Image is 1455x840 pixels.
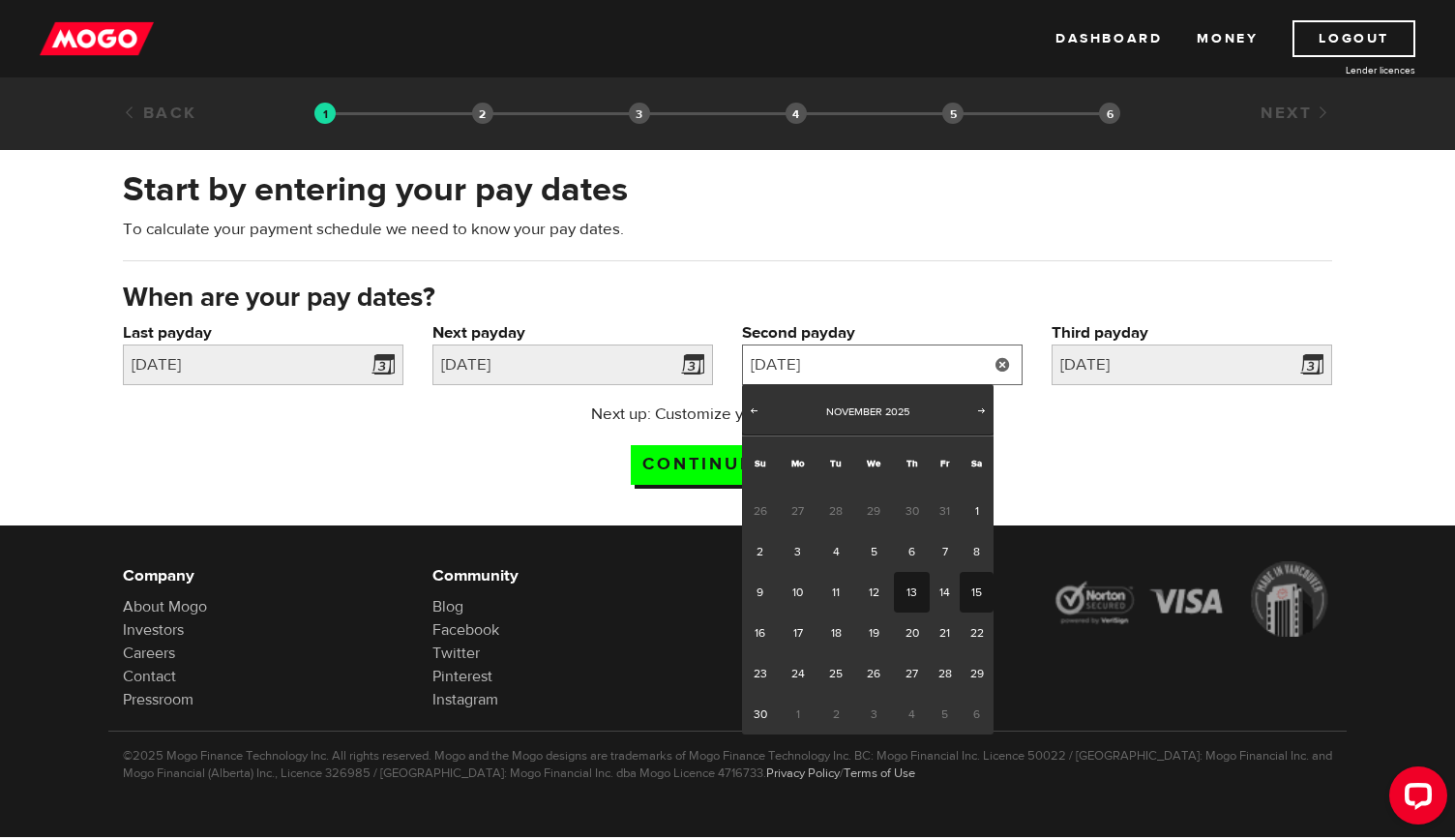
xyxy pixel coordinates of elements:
span: Friday [940,457,949,469]
a: 6 [894,531,930,572]
a: 8 [960,531,994,572]
span: 4 [894,694,930,735]
h2: Start by entering your pay dates [123,169,1332,210]
a: Terms of Use [844,765,915,781]
a: 21 [930,613,960,653]
a: 23 [742,653,778,694]
a: 30 [742,694,778,735]
span: Monday [791,457,805,469]
img: legal-icons-92a2ffecb4d32d839781d1b4e4802d7b.png [1052,561,1332,637]
a: 24 [778,653,817,694]
img: mogo_logo-11ee424be714fa7cbb0f0f49df9e16ec.png [40,20,154,57]
a: Next [972,403,992,422]
a: 26 [854,653,894,694]
a: Instagram [432,690,498,709]
span: 3 [854,694,894,735]
a: 13 [894,572,930,613]
a: 10 [778,572,817,613]
a: Dashboard [1055,20,1162,57]
h3: When are your pay dates? [123,283,1332,314]
a: Twitter [432,644,480,663]
label: Second payday [742,321,1023,345]
a: Facebook [432,620,499,640]
a: 22 [960,613,994,653]
a: Privacy Policy [766,765,840,781]
span: Thursday [906,457,918,469]
a: 5 [854,531,894,572]
span: 27 [778,491,817,531]
iframe: LiveChat chat widget [1374,759,1455,840]
input: Continue now [631,445,824,485]
img: transparent-188c492fd9eaac0f573672f40bb141c2.gif [314,103,336,124]
a: Pressroom [123,690,193,709]
span: November [826,405,882,419]
span: 1 [778,694,817,735]
span: 30 [894,491,930,531]
span: 29 [854,491,894,531]
a: 16 [742,613,778,653]
a: Contact [123,667,176,686]
a: 17 [778,613,817,653]
a: 2 [742,531,778,572]
a: Blog [432,597,463,616]
a: 12 [854,572,894,613]
a: Investors [123,620,184,640]
a: About Mogo [123,597,207,616]
p: Next up: Customize your loan options. [536,403,920,426]
a: Money [1197,20,1258,57]
span: 28 [817,491,853,531]
a: 25 [817,653,853,694]
span: Saturday [971,457,982,469]
h6: Community [432,564,713,587]
a: 29 [960,653,994,694]
span: Prev [746,403,761,418]
a: Careers [123,644,175,663]
a: 27 [894,653,930,694]
a: 14 [930,572,960,613]
a: 15 [960,572,994,613]
span: 2025 [885,405,909,419]
a: 11 [817,572,853,613]
a: 7 [930,531,960,572]
a: 1 [960,491,994,531]
span: 6 [960,694,994,735]
span: 26 [742,491,778,531]
a: 9 [742,572,778,613]
label: Third payday [1052,321,1332,345]
span: Sunday [755,457,766,469]
a: Lender licences [1270,63,1415,77]
a: 28 [930,653,960,694]
a: 3 [778,531,817,572]
span: Wednesday [867,457,880,469]
span: 31 [930,491,960,531]
a: 18 [817,613,853,653]
label: Last payday [123,321,403,345]
span: 2 [817,694,853,735]
p: ©2025 Mogo Finance Technology Inc. All rights reserved. Mogo and the Mogo designs are trademarks ... [123,747,1332,782]
a: Prev [744,403,763,422]
a: Pinterest [432,667,492,686]
span: 5 [930,694,960,735]
a: 19 [854,613,894,653]
span: Tuesday [830,457,842,469]
label: Next payday [432,321,713,345]
a: 20 [894,613,930,653]
span: Next [974,403,990,418]
a: 4 [817,531,853,572]
a: Back [123,103,197,124]
p: To calculate your payment schedule we need to know your pay dates. [123,218,1332,241]
a: Logout [1292,20,1415,57]
h6: Company [123,564,403,587]
a: Next [1261,103,1332,124]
